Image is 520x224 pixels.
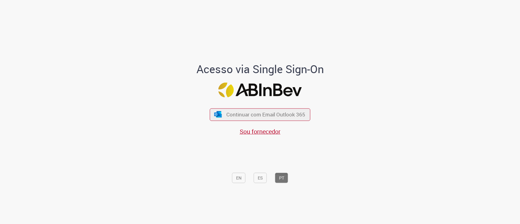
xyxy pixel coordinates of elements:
[232,173,246,183] button: EN
[240,127,281,136] a: Sou fornecedor
[175,63,345,75] h1: Acesso via Single Sign-On
[254,173,267,183] button: ES
[275,173,288,183] button: PT
[210,108,310,121] button: ícone Azure/Microsoft 360 Continuar com Email Outlook 365
[226,111,305,118] span: Continuar com Email Outlook 365
[214,111,222,118] img: ícone Azure/Microsoft 360
[218,83,302,98] img: Logo ABInBev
